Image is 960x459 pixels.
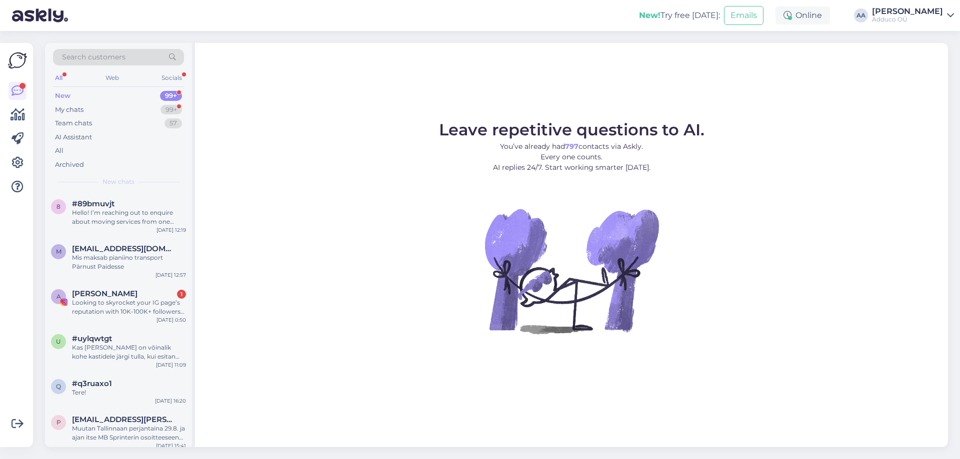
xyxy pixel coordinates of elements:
[62,52,125,62] span: Search customers
[854,8,868,22] div: AA
[56,338,61,345] span: u
[155,397,186,405] div: [DATE] 16:20
[72,289,137,298] span: Aaron
[72,424,186,442] div: Muutan Tallinnaan perjantaina 29.8. ja ajan itse MB Sprinterin osoitteeseen [STREET_ADDRESS], [GE...
[53,71,64,84] div: All
[72,379,112,388] span: #q3ruaxo1
[72,298,186,316] div: Looking to skyrocket your IG page’s reputation with 10K-100K+ followers instantly? 🚀 🔥 HQ Followe...
[481,181,661,361] img: No Chat active
[160,105,182,115] div: 99+
[72,388,186,397] div: Tere!
[164,118,182,128] div: 57
[56,203,60,210] span: 8
[72,415,176,424] span: partanen.pete@gmail.com
[56,248,61,255] span: m
[156,226,186,234] div: [DATE] 12:19
[724,6,763,25] button: Emails
[55,105,83,115] div: My chats
[8,51,27,70] img: Askly Logo
[72,253,186,271] div: Mis maksab pianiino transport Pärnust Paidesse
[155,271,186,279] div: [DATE] 12:57
[55,160,84,170] div: Archived
[56,383,61,390] span: q
[72,244,176,253] span: mvabrit@gmail.com
[55,118,92,128] div: Team chats
[159,71,184,84] div: Socials
[872,7,943,15] div: [PERSON_NAME]
[72,199,114,208] span: #89bmuvjt
[102,177,134,186] span: New chats
[72,343,186,361] div: Kas [PERSON_NAME] on võinalik kohe kastidele järgi tulla, kui esitan tellimuse [GEOGRAPHIC_DATA]?
[56,419,61,426] span: p
[177,290,186,299] div: 1
[639,10,660,20] b: New!
[72,334,112,343] span: #uylqwtgt
[156,316,186,324] div: [DATE] 0:50
[160,91,182,101] div: 99+
[55,146,63,156] div: All
[72,208,186,226] div: Hello! I’m reaching out to enquire about moving services from one [GEOGRAPHIC_DATA] mnet 110 to A...
[156,361,186,369] div: [DATE] 11:09
[55,91,70,101] div: New
[639,9,720,21] div: Try free [DATE]:
[56,293,61,300] span: A
[439,141,704,173] p: You’ve already had contacts via Askly. Every one counts. AI replies 24/7. Start working smarter [...
[872,7,954,23] a: [PERSON_NAME]Adduco OÜ
[439,120,704,139] span: Leave repetitive questions to AI.
[103,71,121,84] div: Web
[55,132,92,142] div: AI Assistant
[565,142,578,151] b: 797
[156,442,186,450] div: [DATE] 15:41
[872,15,943,23] div: Adduco OÜ
[775,6,830,24] div: Online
